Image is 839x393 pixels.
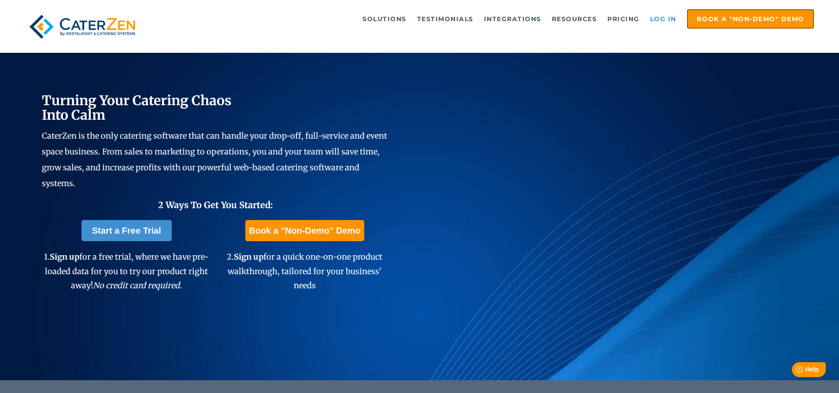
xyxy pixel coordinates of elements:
[245,220,364,241] a: Book a "Non-Demo" Demo
[158,199,273,210] span: 2 Ways To Get You Started:
[50,252,79,262] span: Sign up
[93,280,182,290] em: No credit card required.
[646,10,681,28] a: Log in
[480,10,546,28] a: Integrations
[25,9,140,44] img: caterzen
[761,359,829,383] iframe: Help widget launcher
[42,131,387,188] span: CaterZen is the only catering software that can handle your drop-off, full-service and event spac...
[358,10,411,28] a: Solutions
[44,252,209,290] span: 1. for a free trial, where we have pre-loaded data for you to try our product right away!
[227,252,382,290] span: 2. for a quick one-on-one product walkthrough, tailored for your business' needs
[687,9,814,29] a: Book a "Non-Demo" Demo
[81,220,172,241] a: Start a Free Trial
[42,92,232,123] span: Turning Your Catering Chaos Into Calm
[547,10,602,28] a: Resources
[160,9,814,29] div: Navigation Menu
[603,10,644,28] a: Pricing
[413,10,478,28] a: Testimonials
[234,252,263,262] span: Sign up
